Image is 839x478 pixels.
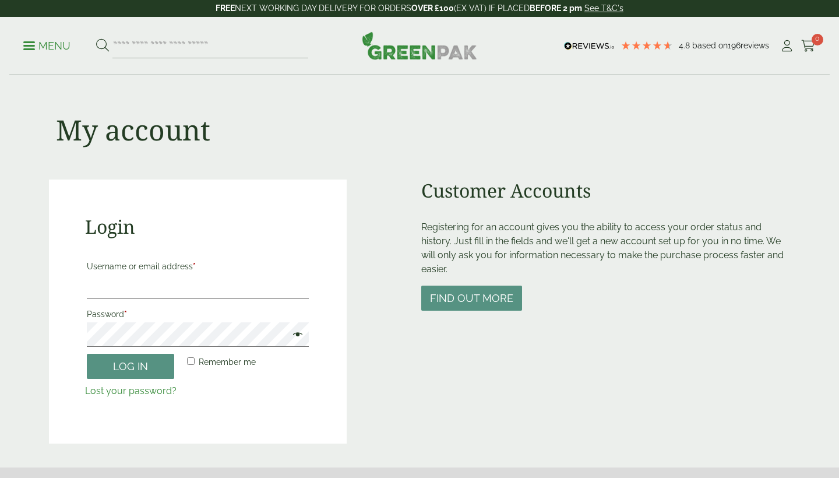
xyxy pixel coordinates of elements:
span: Based on [692,41,728,50]
label: Password [87,306,309,322]
span: Remember me [199,357,256,367]
strong: BEFORE 2 pm [530,3,582,13]
span: 196 [728,41,741,50]
a: See T&C's [584,3,623,13]
button: Log in [87,354,174,379]
a: 0 [801,37,816,55]
span: 4.8 [679,41,692,50]
i: Cart [801,40,816,52]
span: reviews [741,41,769,50]
span: 0 [812,34,823,45]
i: My Account [780,40,794,52]
h2: Login [85,216,311,238]
a: Find out more [421,293,522,304]
strong: OVER £100 [411,3,454,13]
a: Menu [23,39,70,51]
button: Find out more [421,286,522,311]
strong: FREE [216,3,235,13]
div: 4.79 Stars [621,40,673,51]
a: Lost your password? [85,385,177,396]
p: Registering for an account gives you the ability to access your order status and history. Just fi... [421,220,790,276]
input: Remember me [187,357,195,365]
label: Username or email address [87,258,309,275]
h1: My account [56,113,210,147]
p: Menu [23,39,70,53]
img: GreenPak Supplies [362,31,477,59]
img: REVIEWS.io [564,42,615,50]
h2: Customer Accounts [421,180,790,202]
